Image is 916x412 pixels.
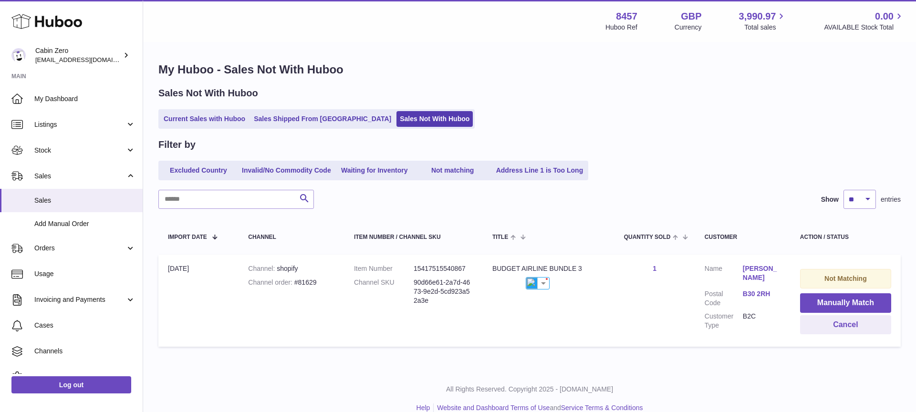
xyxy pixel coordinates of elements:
[800,315,891,335] button: Cancel
[744,23,787,32] span: Total sales
[248,234,335,240] div: Channel
[239,163,334,178] a: Invalid/No Commodity Code
[34,295,125,304] span: Invoicing and Payments
[415,163,491,178] a: Not matching
[151,385,908,394] p: All Rights Reserved. Copyright 2025 - [DOMAIN_NAME]
[34,244,125,253] span: Orders
[743,289,781,299] a: B30 2RH
[824,275,867,282] strong: Not Matching
[34,146,125,155] span: Stock
[248,278,294,286] strong: Channel order
[624,234,671,240] span: Quantity Sold
[414,278,473,305] dd: 90d66e61-2a7d-4673-9e2d-5cd923a52a3e
[354,234,473,240] div: Item Number / Channel SKU
[739,10,776,23] span: 3,990.97
[34,321,135,330] span: Cases
[800,234,891,240] div: Action / Status
[158,138,196,151] h2: Filter by
[34,372,135,381] span: Settings
[160,163,237,178] a: Excluded Country
[160,111,249,127] a: Current Sales with Huboo
[11,48,26,62] img: huboo@cabinzero.com
[881,195,901,204] span: entries
[824,23,905,32] span: AVAILABLE Stock Total
[824,10,905,32] a: 0.00 AVAILABLE Stock Total
[705,289,743,308] dt: Postal Code
[414,264,473,273] dd: 15417515540867
[158,62,901,77] h1: My Huboo - Sales Not With Huboo
[248,265,277,272] strong: Channel
[168,234,207,240] span: Import date
[35,46,121,64] div: Cabin Zero
[492,234,508,240] span: Title
[416,404,430,412] a: Help
[34,172,125,181] span: Sales
[705,312,743,330] dt: Customer Type
[437,404,550,412] a: Website and Dashboard Terms of Use
[248,264,335,273] div: shopify
[653,265,656,272] a: 1
[34,347,135,356] span: Channels
[250,111,395,127] a: Sales Shipped From [GEOGRAPHIC_DATA]
[34,219,135,228] span: Add Manual Order
[675,23,702,32] div: Currency
[396,111,473,127] a: Sales Not With Huboo
[743,312,781,330] dd: B2C
[34,269,135,278] span: Usage
[35,56,140,63] span: [EMAIL_ADDRESS][DOMAIN_NAME]
[743,264,781,282] a: [PERSON_NAME]
[875,10,894,23] span: 0.00
[354,278,414,305] dt: Channel SKU
[561,404,643,412] a: Service Terms & Conditions
[821,195,839,204] label: Show
[492,264,605,273] div: BUDGET AIRLINE BUNDLE 3
[605,23,637,32] div: Huboo Ref
[705,234,781,240] div: Customer
[800,293,891,313] button: Manually Match
[336,163,413,178] a: Waiting for Inventory
[354,264,414,273] dt: Item Number
[705,264,743,285] dt: Name
[34,196,135,205] span: Sales
[11,376,131,393] a: Log out
[681,10,701,23] strong: GBP
[34,120,125,129] span: Listings
[158,255,239,347] td: [DATE]
[616,10,637,23] strong: 8457
[34,94,135,103] span: My Dashboard
[493,163,587,178] a: Address Line 1 is Too Long
[158,87,258,100] h2: Sales Not With Huboo
[739,10,787,32] a: 3,990.97 Total sales
[248,278,335,287] div: #81629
